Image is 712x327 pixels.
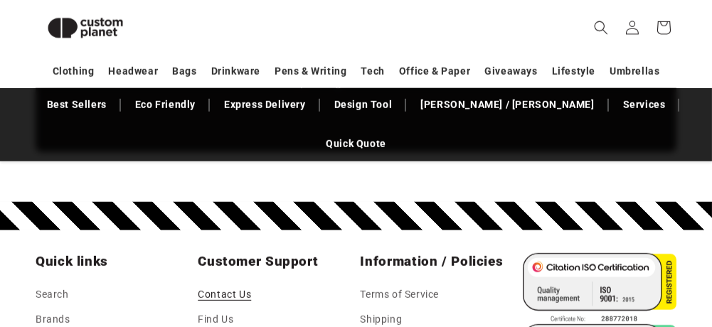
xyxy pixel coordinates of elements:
a: Umbrellas [610,59,659,84]
a: Giveaways [484,59,537,84]
iframe: Chat Widget [641,259,712,327]
a: Design Tool [327,92,400,117]
img: ISO 9001 Certified [523,253,676,324]
a: Lifestyle [552,59,595,84]
a: Pens & Writing [275,59,346,84]
a: Express Delivery [217,92,313,117]
a: [PERSON_NAME] / [PERSON_NAME] [413,92,601,117]
a: Search [36,286,69,307]
a: Terms of Service [361,286,440,307]
a: Drinkware [211,59,260,84]
a: Contact Us [198,286,251,307]
a: Services [616,92,673,117]
a: Clothing [53,59,95,84]
a: Headwear [108,59,158,84]
a: Office & Paper [399,59,470,84]
img: Custom Planet [36,6,135,50]
h2: Quick links [36,253,189,270]
a: Quick Quote [319,132,393,156]
summary: Search [585,12,617,43]
h2: Information / Policies [361,253,514,270]
a: Best Sellers [40,92,114,117]
a: Bags [172,59,196,84]
h2: Customer Support [198,253,351,270]
a: Tech [361,59,384,84]
a: Eco Friendly [128,92,203,117]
